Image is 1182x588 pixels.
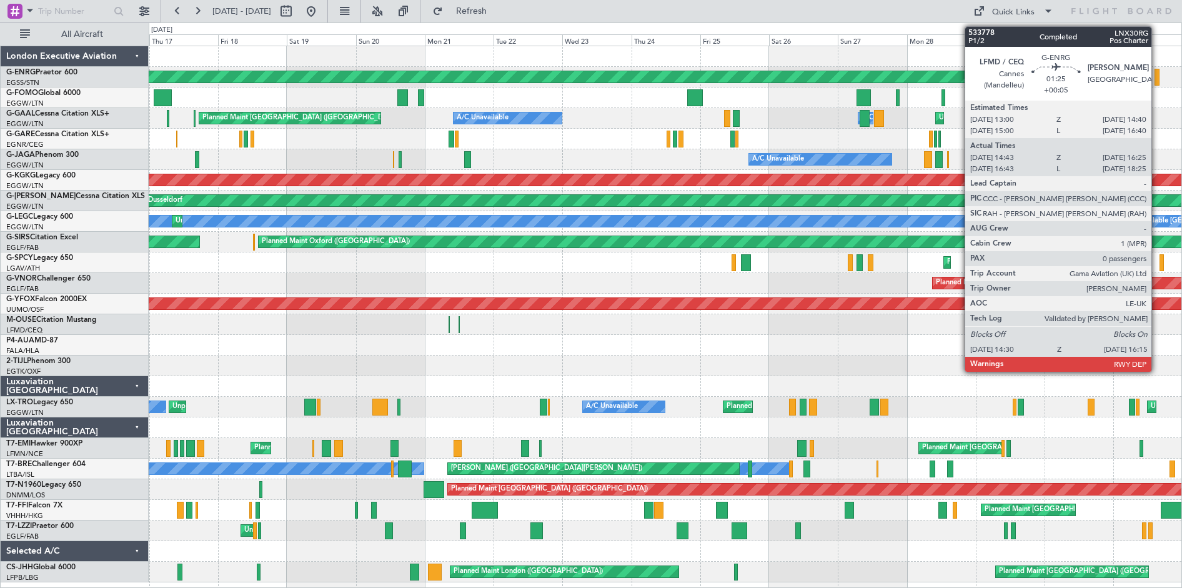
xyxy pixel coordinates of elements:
a: G-JAGAPhenom 300 [6,151,79,159]
a: LGAV/ATH [6,264,40,273]
span: P4-AUA [6,337,34,344]
span: G-LEGC [6,213,33,221]
a: T7-BREChallenger 604 [6,461,86,468]
a: T7-LZZIPraetor 600 [6,522,74,530]
div: Unplanned Maint [GEOGRAPHIC_DATA] ([GEOGRAPHIC_DATA]) [244,521,450,540]
button: Quick Links [967,1,1060,21]
span: G-SIRS [6,234,30,241]
a: LTBA/ISL [6,470,34,479]
a: G-ENRGPraetor 600 [6,69,77,76]
div: Mon 28 [907,34,976,46]
a: LFPB/LBG [6,573,39,582]
div: Wed 23 [562,34,631,46]
span: G-VNOR [6,275,37,282]
div: Thu 31 [1113,34,1182,46]
span: CS-JHH [6,564,33,571]
a: G-GAALCessna Citation XLS+ [6,110,109,117]
div: Planned Maint London ([GEOGRAPHIC_DATA]) [936,274,1085,292]
a: EGLF/FAB [6,284,39,294]
div: Planned Maint [GEOGRAPHIC_DATA] [922,439,1041,457]
div: Unplanned Maint Dusseldorf [172,397,263,416]
a: G-SPCYLegacy 650 [6,254,73,262]
div: Planned Maint [GEOGRAPHIC_DATA] ([GEOGRAPHIC_DATA]) [727,397,923,416]
span: 2-TIJL [6,357,27,365]
button: Refresh [427,1,502,21]
span: T7-FFI [6,502,28,509]
div: Planned Maint Athens ([PERSON_NAME] Intl) [947,253,1091,272]
div: Planned Maint [PERSON_NAME] [254,439,359,457]
a: EGGW/LTN [6,99,44,108]
div: Wed 30 [1045,34,1113,46]
a: G-YFOXFalcon 2000EX [6,296,87,303]
a: DNMM/LOS [6,491,45,500]
div: Planned Maint [GEOGRAPHIC_DATA] ([GEOGRAPHIC_DATA]) [451,480,648,499]
div: Unplanned Maint [GEOGRAPHIC_DATA] ([GEOGRAPHIC_DATA]) [939,109,1145,127]
a: EGLF/FAB [6,243,39,252]
span: All Aircraft [32,30,132,39]
span: G-JAGA [6,151,35,159]
span: M-OUSE [6,316,36,324]
a: UUMO/OSF [6,305,44,314]
a: VHHH/HKG [6,511,43,521]
div: Planned Maint [GEOGRAPHIC_DATA] ([GEOGRAPHIC_DATA]) [202,109,399,127]
a: EGGW/LTN [6,161,44,170]
div: [DATE] [151,25,172,36]
a: G-KGKGLegacy 600 [6,172,76,179]
div: Quick Links [992,6,1035,19]
a: CS-JHHGlobal 6000 [6,564,76,571]
a: EGSS/STN [6,78,39,87]
span: G-ENRG [6,69,36,76]
span: G-SPCY [6,254,33,262]
div: Sun 27 [838,34,906,46]
div: A/C Unavailable [457,109,509,127]
button: All Aircraft [14,24,136,44]
span: G-YFOX [6,296,35,303]
a: EGGW/LTN [6,119,44,129]
span: Refresh [445,7,498,16]
span: G-GAAL [6,110,35,117]
span: G-GARE [6,131,35,138]
a: EGGW/LTN [6,222,44,232]
a: G-GARECessna Citation XLS+ [6,131,109,138]
div: Sun 20 [356,34,425,46]
div: Sat 26 [769,34,838,46]
a: T7-N1960Legacy 650 [6,481,81,489]
a: LFMD/CEQ [6,326,42,335]
div: Mon 21 [425,34,494,46]
div: A/C Unavailable [752,150,804,169]
a: FALA/HLA [6,346,39,356]
a: EGTK/OXF [6,367,41,376]
span: T7-BRE [6,461,32,468]
a: EGNR/CEG [6,140,44,149]
a: EGGW/LTN [6,181,44,191]
div: Sat 19 [287,34,355,46]
div: [PERSON_NAME] ([GEOGRAPHIC_DATA][PERSON_NAME]) [451,459,642,478]
a: EGLF/FAB [6,532,39,541]
a: T7-EMIHawker 900XP [6,440,82,447]
div: Tue 29 [976,34,1045,46]
span: G-KGKG [6,172,36,179]
div: Fri 25 [700,34,769,46]
div: Fri 18 [218,34,287,46]
div: Thu 24 [632,34,700,46]
span: T7-N1960 [6,481,41,489]
span: G-[PERSON_NAME] [6,192,76,200]
div: Unplanned Maint [GEOGRAPHIC_DATA] ([GEOGRAPHIC_DATA]) [176,212,381,231]
a: G-LEGCLegacy 600 [6,213,73,221]
div: Planned Maint London ([GEOGRAPHIC_DATA]) [454,562,603,581]
span: T7-LZZI [6,522,32,530]
span: T7-EMI [6,440,31,447]
span: [DATE] - [DATE] [212,6,271,17]
a: M-OUSECitation Mustang [6,316,97,324]
a: EGGW/LTN [6,202,44,211]
a: G-VNORChallenger 650 [6,275,91,282]
a: EGGW/LTN [6,408,44,417]
div: A/C Unavailable [586,397,638,416]
div: Tue 22 [494,34,562,46]
a: P4-AUAMD-87 [6,337,58,344]
a: LFMN/NCE [6,449,43,459]
span: LX-TRO [6,399,33,406]
a: 2-TIJLPhenom 300 [6,357,71,365]
a: G-SIRSCitation Excel [6,234,78,241]
a: LX-TROLegacy 650 [6,399,73,406]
